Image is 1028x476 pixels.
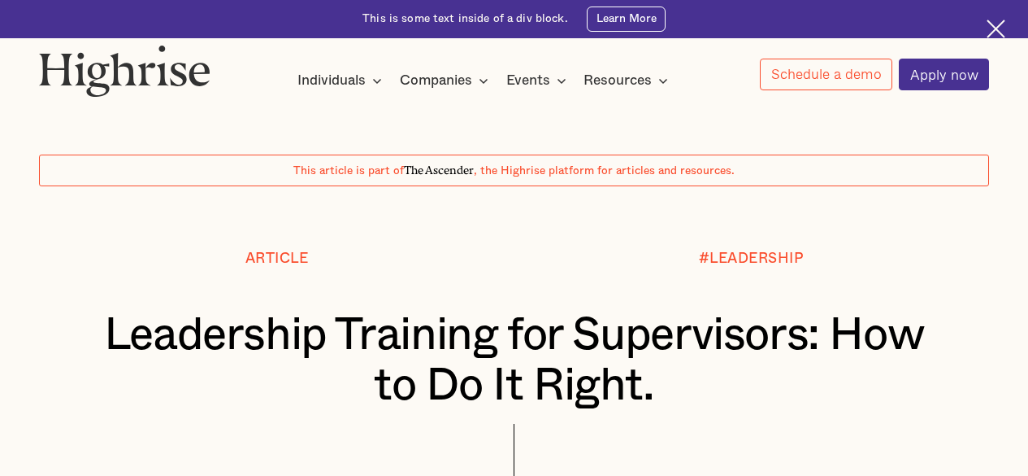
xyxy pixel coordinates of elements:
[293,165,404,177] span: This article is part of
[474,165,735,177] span: , the Highrise platform for articles and resources.
[297,71,387,90] div: Individuals
[400,71,493,90] div: Companies
[506,71,550,90] div: Events
[506,71,571,90] div: Events
[39,45,210,97] img: Highrise logo
[362,11,568,27] div: This is some text inside of a div block.
[583,71,673,90] div: Resources
[79,311,949,412] h1: Leadership Training for Supervisors: How to Do It Right.
[245,251,309,267] div: Article
[404,161,474,175] span: The Ascender
[987,20,1005,38] img: Cross icon
[760,59,892,90] a: Schedule a demo
[899,59,989,90] a: Apply now
[587,7,666,32] a: Learn More
[699,251,805,267] div: #LEADERSHIP
[400,71,472,90] div: Companies
[297,71,366,90] div: Individuals
[583,71,652,90] div: Resources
